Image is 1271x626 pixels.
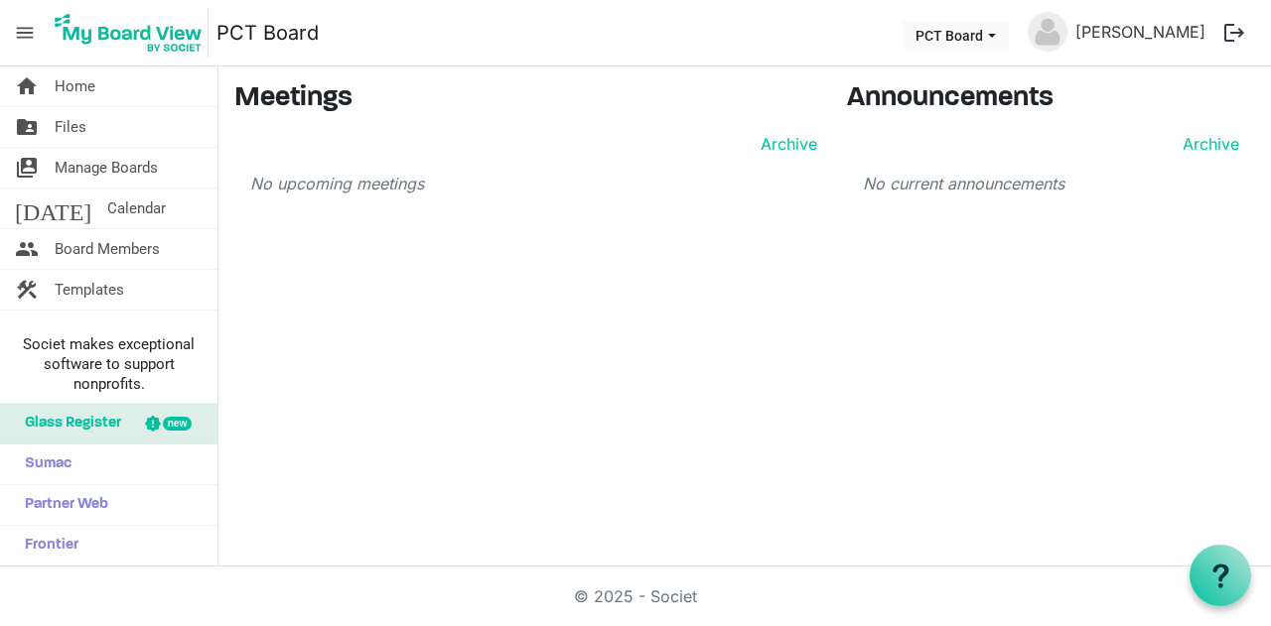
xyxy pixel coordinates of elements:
[6,14,44,52] span: menu
[574,586,697,606] a: © 2025 - Societ
[15,270,39,310] span: construction
[1213,12,1255,54] button: logout
[15,404,121,443] span: Glass Register
[903,21,1009,49] button: PCT Board dropdownbutton
[15,526,78,565] span: Frontier
[234,82,817,116] h3: Meetings
[55,107,86,147] span: Files
[15,229,39,269] span: people
[9,334,209,394] span: Societ makes exceptional software to support nonprofits.
[55,229,160,269] span: Board Members
[15,148,39,188] span: switch_account
[49,8,216,58] a: My Board View Logo
[15,485,108,525] span: Partner Web
[15,107,39,147] span: folder_shared
[49,8,209,58] img: My Board View Logo
[55,270,124,310] span: Templates
[107,188,166,228] span: Calendar
[15,188,91,228] span: [DATE]
[216,13,319,53] a: PCT Board
[55,66,95,106] span: Home
[15,444,71,484] span: Sumac
[163,417,192,431] div: new
[250,172,817,195] p: No upcoming meetings
[1067,12,1213,52] a: [PERSON_NAME]
[863,172,1239,195] p: No current announcements
[55,148,158,188] span: Manage Boards
[753,132,817,156] a: Archive
[15,66,39,106] span: home
[1175,132,1239,156] a: Archive
[847,82,1255,116] h3: Announcements
[1028,12,1067,52] img: no-profile-picture.svg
